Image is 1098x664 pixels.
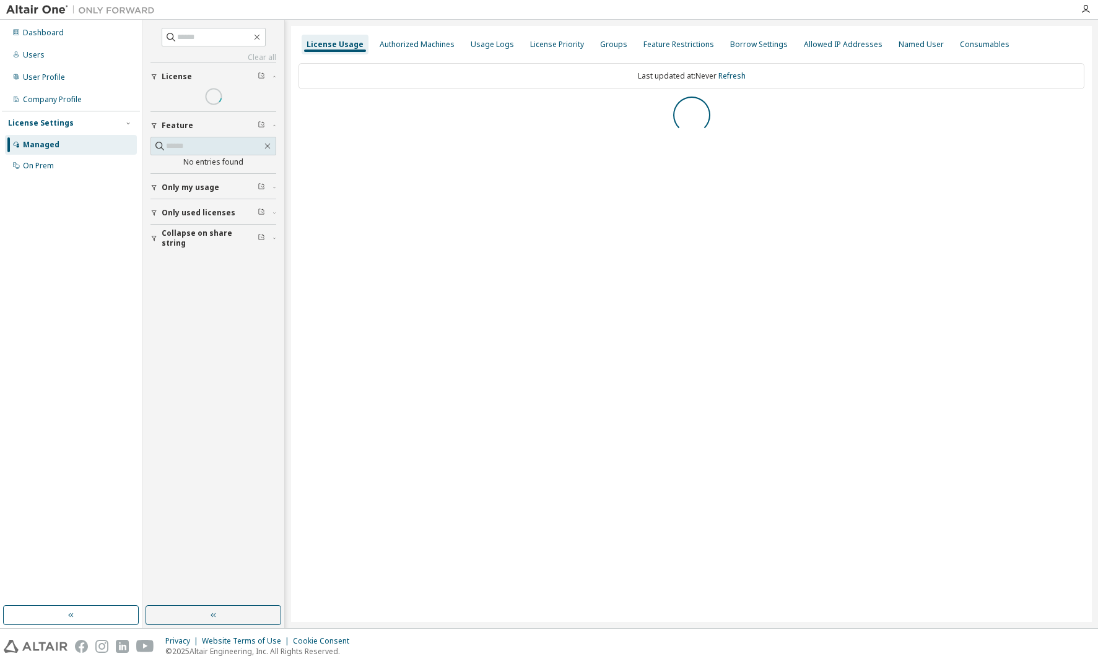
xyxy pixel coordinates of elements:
[258,121,265,131] span: Clear filter
[258,72,265,82] span: Clear filter
[307,40,364,50] div: License Usage
[730,40,788,50] div: Borrow Settings
[643,40,714,50] div: Feature Restrictions
[150,112,276,139] button: Feature
[150,174,276,201] button: Only my usage
[136,640,154,653] img: youtube.svg
[75,640,88,653] img: facebook.svg
[718,71,746,81] a: Refresh
[150,225,276,252] button: Collapse on share string
[23,95,82,105] div: Company Profile
[4,640,68,653] img: altair_logo.svg
[23,161,54,171] div: On Prem
[23,72,65,82] div: User Profile
[165,636,202,646] div: Privacy
[23,140,59,150] div: Managed
[165,646,357,657] p: © 2025 Altair Engineering, Inc. All Rights Reserved.
[530,40,584,50] div: License Priority
[899,40,944,50] div: Named User
[293,636,357,646] div: Cookie Consent
[150,199,276,226] button: Only used licenses
[162,208,235,218] span: Only used licenses
[8,118,74,128] div: License Settings
[258,233,265,243] span: Clear filter
[6,4,161,16] img: Altair One
[162,72,192,82] span: License
[150,53,276,63] a: Clear all
[804,40,882,50] div: Allowed IP Addresses
[202,636,293,646] div: Website Terms of Use
[162,121,193,131] span: Feature
[600,40,627,50] div: Groups
[162,228,258,248] span: Collapse on share string
[380,40,455,50] div: Authorized Machines
[298,63,1084,89] div: Last updated at: Never
[960,40,1009,50] div: Consumables
[95,640,108,653] img: instagram.svg
[150,157,276,167] div: No entries found
[23,50,45,60] div: Users
[162,183,219,192] span: Only my usage
[23,28,64,38] div: Dashboard
[471,40,514,50] div: Usage Logs
[258,208,265,218] span: Clear filter
[116,640,129,653] img: linkedin.svg
[150,63,276,90] button: License
[258,183,265,192] span: Clear filter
